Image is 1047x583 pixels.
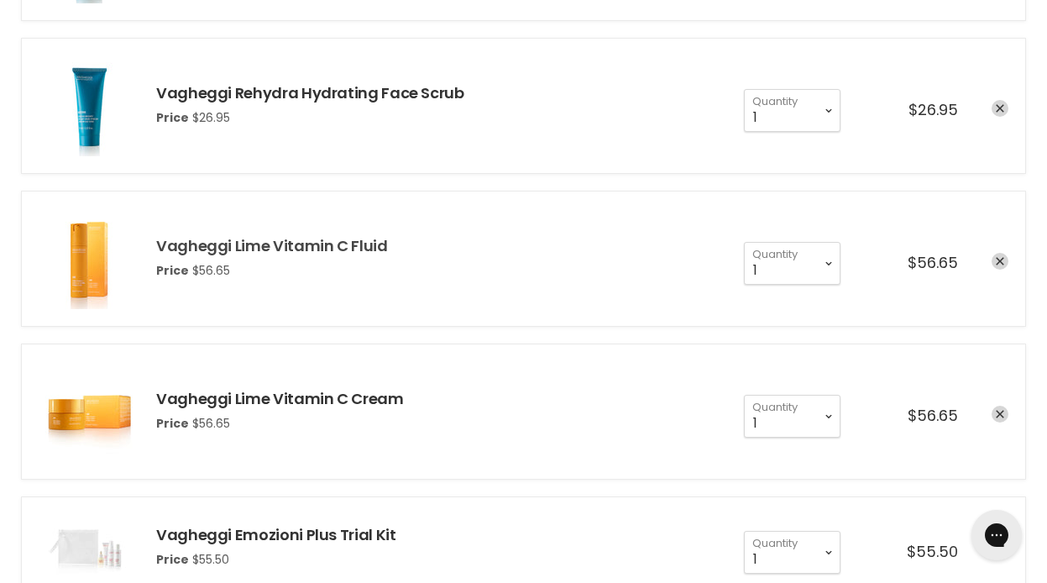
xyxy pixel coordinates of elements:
span: $56.65 [192,262,230,279]
span: Price [156,415,189,432]
a: Vagheggi Rehydra Hydrating Face Scrub [156,82,464,103]
a: remove Vagheggi Lime Vitamin C Fluid [992,253,1008,270]
img: Vagheggi Lime Vitamin C Cream [39,361,139,462]
a: Vagheggi Lime Vitamin C Fluid [156,235,388,256]
span: Price [156,551,189,568]
select: Quantity [744,242,840,284]
a: remove Vagheggi Rehydra Hydrating Face Scrub [992,100,1008,117]
span: $26.95 [192,109,230,126]
a: Vagheggi Emozioni Plus Trial Kit [156,524,395,545]
span: $56.65 [192,415,230,432]
img: Vagheggi Emozioni Plus Trial Kit [39,514,139,581]
span: $56.65 [908,405,958,426]
span: $55.50 [907,541,958,562]
span: $55.50 [192,551,229,568]
select: Quantity [744,395,840,437]
span: Price [156,262,189,279]
span: Price [156,109,189,126]
span: $56.65 [908,252,958,273]
img: Vagheggi Rehydra Hydrating Face Scrub [39,55,139,156]
span: $26.95 [908,99,958,120]
img: Vagheggi Lime Vitamin C Fluid [39,208,139,309]
a: remove Vagheggi Lime Vitamin C Cream [992,406,1008,423]
a: Vagheggi Lime Vitamin C Cream [156,388,404,409]
iframe: Gorgias live chat messenger [963,504,1030,566]
select: Quantity [744,531,840,573]
select: Quantity [744,89,840,131]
